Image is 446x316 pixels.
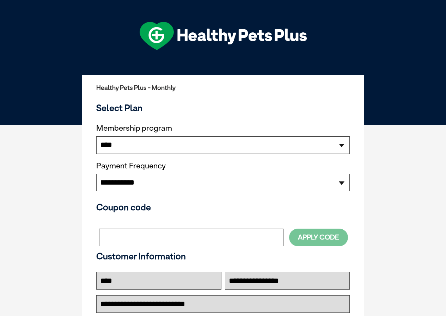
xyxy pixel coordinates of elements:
[96,103,350,113] h3: Select Plan
[289,229,348,246] button: Apply Code
[96,251,350,261] h3: Customer Information
[96,161,166,171] label: Payment Frequency
[96,84,350,91] h2: Healthy Pets Plus - Monthly
[96,124,350,133] label: Membership program
[96,202,350,212] h3: Coupon code
[140,22,307,50] img: hpp-logo-landscape-green-white.png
